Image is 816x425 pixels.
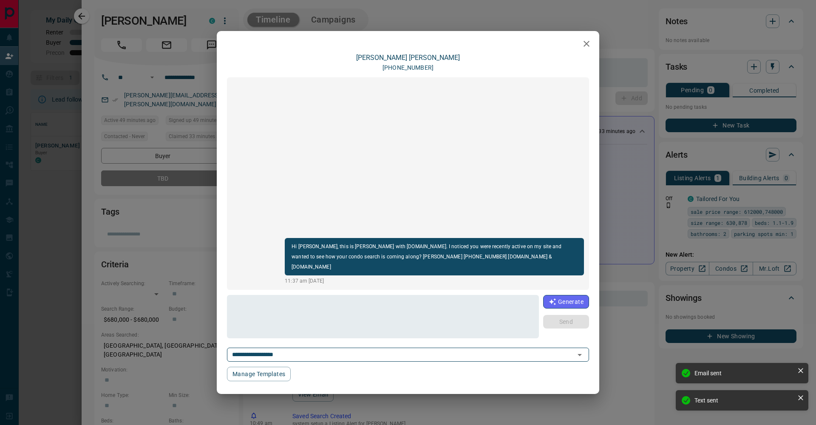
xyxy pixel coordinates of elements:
[694,397,794,404] div: Text sent
[292,241,577,272] p: Hi [PERSON_NAME], this is [PERSON_NAME] with [DOMAIN_NAME]. I noticed you were recently active on...
[694,370,794,377] div: Email sent
[227,367,291,381] button: Manage Templates
[285,277,584,285] p: 11:37 am [DATE]
[382,63,433,72] p: [PHONE_NUMBER]
[574,349,586,361] button: Open
[543,295,589,309] button: Generate
[356,54,460,62] a: [PERSON_NAME] [PERSON_NAME]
